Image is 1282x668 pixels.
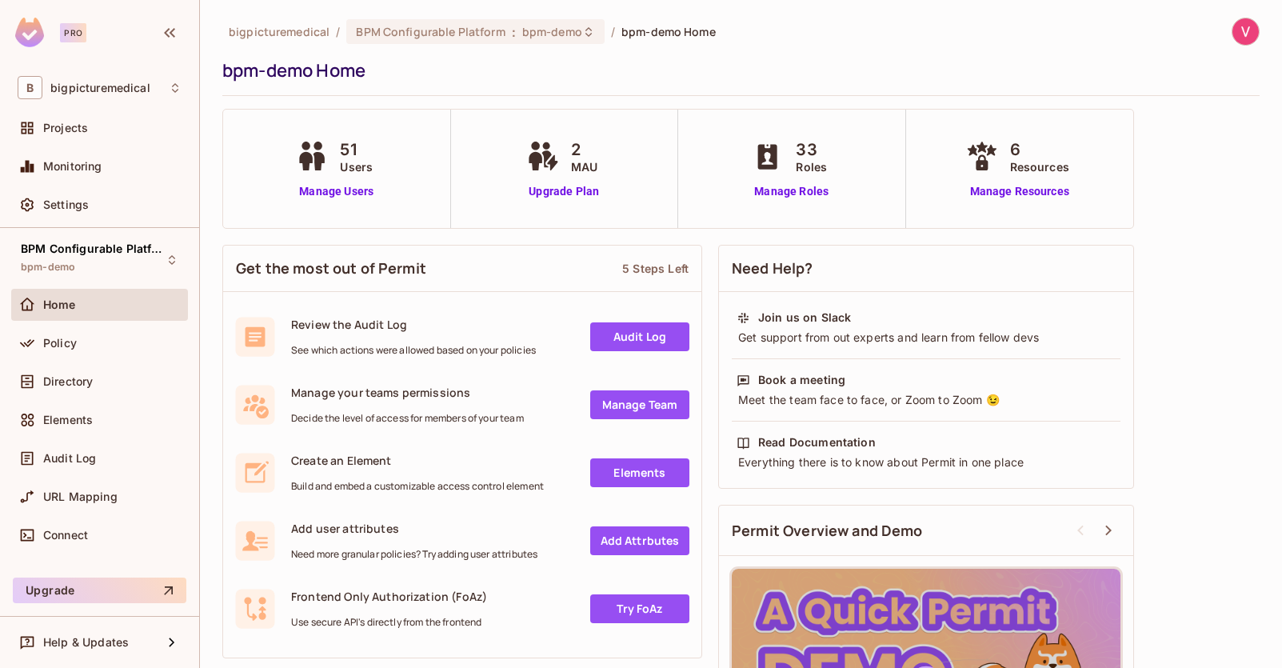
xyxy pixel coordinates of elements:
[43,636,129,649] span: Help & Updates
[18,76,42,99] span: B
[796,158,827,175] span: Roles
[43,122,88,134] span: Projects
[43,160,102,173] span: Monitoring
[758,434,876,450] div: Read Documentation
[15,18,44,47] img: SReyMgAAAABJRU5ErkJggg==
[336,24,340,39] li: /
[291,344,536,357] span: See which actions were allowed based on your policies
[43,337,77,350] span: Policy
[611,24,615,39] li: /
[60,23,86,42] div: Pro
[796,138,827,162] span: 33
[236,258,426,278] span: Get the most out of Permit
[340,158,373,175] span: Users
[340,138,373,162] span: 51
[732,521,923,541] span: Permit Overview and Demo
[571,158,597,175] span: MAU
[222,58,1252,82] div: bpm-demo Home
[43,529,88,542] span: Connect
[732,258,813,278] span: Need Help?
[737,392,1116,408] div: Meet the team face to face, or Zoom to Zoom 😉
[291,317,536,332] span: Review the Audit Log
[1232,18,1259,45] img: Victor Tangendjaja
[43,375,93,388] span: Directory
[43,198,89,211] span: Settings
[291,589,487,604] span: Frontend Only Authorization (FoAz)
[758,372,845,388] div: Book a meeting
[291,548,537,561] span: Need more granular policies? Try adding user attributes
[748,183,835,200] a: Manage Roles
[758,310,851,326] div: Join us on Slack
[621,24,716,39] span: bpm-demo Home
[43,490,118,503] span: URL Mapping
[291,453,544,468] span: Create an Element
[523,183,605,200] a: Upgrade Plan
[962,183,1077,200] a: Manage Resources
[292,183,381,200] a: Manage Users
[291,616,487,629] span: Use secure API's directly from the frontend
[590,526,689,555] a: Add Attrbutes
[522,24,582,39] span: bpm-demo
[590,594,689,623] a: Try FoAz
[21,261,75,274] span: bpm-demo
[43,414,93,426] span: Elements
[291,412,524,425] span: Decide the level of access for members of your team
[13,578,186,603] button: Upgrade
[229,24,329,39] span: the active workspace
[590,458,689,487] a: Elements
[43,298,76,311] span: Home
[590,322,689,351] a: Audit Log
[571,138,597,162] span: 2
[737,330,1116,346] div: Get support from out experts and learn from fellow devs
[737,454,1116,470] div: Everything there is to know about Permit in one place
[356,24,505,39] span: BPM Configurable Platform
[511,26,517,38] span: :
[50,82,150,94] span: Workspace: bigpicturemedical
[1010,138,1069,162] span: 6
[1010,158,1069,175] span: Resources
[291,385,524,400] span: Manage your teams permissions
[21,242,165,255] span: BPM Configurable Platform
[622,261,689,276] div: 5 Steps Left
[291,480,544,493] span: Build and embed a customizable access control element
[291,521,537,536] span: Add user attributes
[590,390,689,419] a: Manage Team
[43,452,96,465] span: Audit Log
